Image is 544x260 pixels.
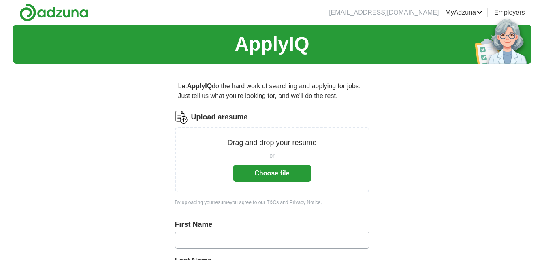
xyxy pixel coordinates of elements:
[290,200,321,205] a: Privacy Notice
[175,111,188,124] img: CV Icon
[267,200,279,205] a: T&Cs
[227,137,316,148] p: Drag and drop your resume
[175,219,369,230] label: First Name
[187,83,212,90] strong: ApplyIQ
[235,30,309,59] h1: ApplyIQ
[494,8,525,17] a: Employers
[233,165,311,182] button: Choose file
[19,3,88,21] img: Adzuna logo
[175,78,369,104] p: Let do the hard work of searching and applying for jobs. Just tell us what you're looking for, an...
[269,151,274,160] span: or
[191,112,248,123] label: Upload a resume
[329,8,439,17] li: [EMAIL_ADDRESS][DOMAIN_NAME]
[175,199,369,206] div: By uploading your resume you agree to our and .
[445,8,482,17] a: MyAdzuna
